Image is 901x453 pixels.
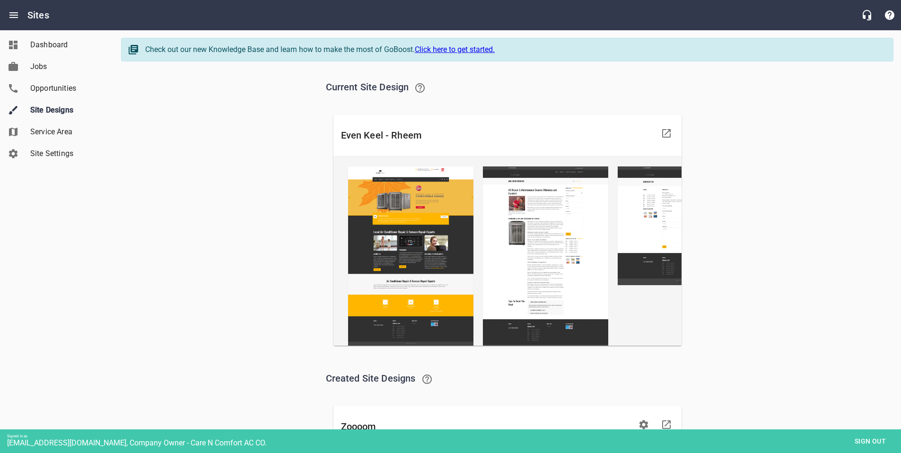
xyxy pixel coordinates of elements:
h6: Even Keel - Rheem [341,128,655,143]
a: Learn about switching Site Designs [416,368,438,391]
img: even-keel-rheem-contact-us.png [617,166,744,286]
span: Opportunities [30,83,102,94]
span: Sign out [850,436,890,447]
button: Support Portal [878,4,901,26]
span: Dashboard [30,39,102,51]
span: Site Settings [30,148,102,159]
a: Click here to get started. [415,45,495,54]
div: Check out our new Knowledge Base and learn how to make the most of GoBoost. [145,44,884,55]
span: Jobs [30,61,102,72]
div: [EMAIL_ADDRESS][DOMAIN_NAME], Company Owner - Care N Comfort AC CO. [7,438,901,447]
a: Visit Site [655,122,678,145]
button: Live Chat [856,4,878,26]
button: Sign out [847,433,894,450]
img: even-keel-rheem.png [348,166,474,348]
button: Edit Site Settings [632,413,655,436]
span: Site Designs [30,105,102,116]
h6: Created Site Designs [326,368,689,391]
a: Visit Site [655,413,678,436]
div: Signed in as [7,434,901,438]
img: even-keel-rheem-air-conditioning.png [482,166,609,352]
a: Learn about our recommended Site updates [409,77,431,99]
span: Service Area [30,126,102,138]
h6: Current Site Design [326,77,689,99]
h6: Sites [27,8,49,23]
button: Open drawer [2,4,25,26]
h6: Zoooom [341,419,632,434]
